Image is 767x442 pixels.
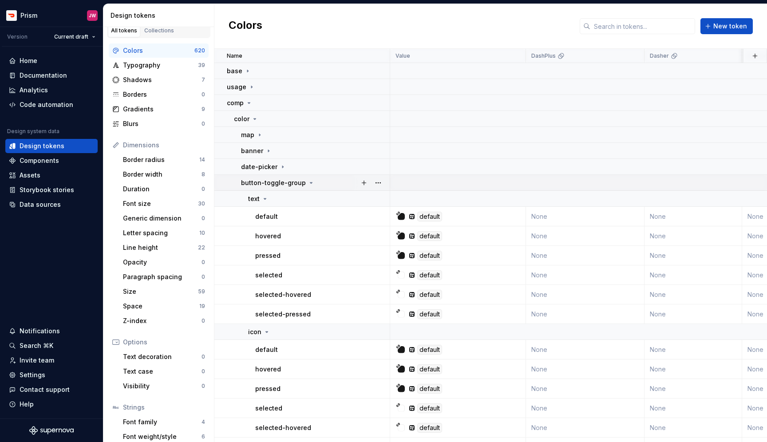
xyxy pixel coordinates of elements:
[202,259,205,266] div: 0
[20,100,73,109] div: Code automation
[2,6,101,25] button: PrismJW
[123,418,202,426] div: Font family
[109,102,209,116] a: Gradients9
[5,339,98,353] button: Search ⌘K
[255,345,278,354] p: default
[526,246,644,265] td: None
[119,167,209,182] a: Border width8
[144,27,174,34] div: Collections
[20,356,54,365] div: Invite team
[123,258,202,267] div: Opacity
[255,384,281,393] p: pressed
[526,359,644,379] td: None
[526,418,644,438] td: None
[241,162,277,171] p: date-picker
[20,341,53,350] div: Search ⌘K
[5,168,98,182] a: Assets
[644,246,742,265] td: None
[20,371,45,379] div: Settings
[123,243,198,252] div: Line height
[417,251,442,260] div: default
[202,433,205,440] div: 6
[255,310,311,319] p: selected-pressed
[227,67,242,75] p: base
[395,52,410,59] p: Value
[417,212,442,221] div: default
[20,171,40,180] div: Assets
[644,359,742,379] td: None
[20,11,37,20] div: Prism
[241,130,254,139] p: map
[194,47,205,54] div: 620
[20,200,61,209] div: Data sources
[417,345,442,355] div: default
[20,71,67,80] div: Documentation
[119,270,209,284] a: Paragraph spacing0
[119,379,209,393] a: Visibility0
[123,75,202,84] div: Shadows
[109,43,209,58] a: Colors620
[123,155,199,164] div: Border radius
[5,197,98,212] a: Data sources
[417,231,442,241] div: default
[5,383,98,397] button: Contact support
[202,353,205,360] div: 0
[526,399,644,418] td: None
[590,18,695,34] input: Search in tokens...
[123,199,198,208] div: Font size
[255,423,311,432] p: selected-hovered
[644,226,742,246] td: None
[5,139,98,153] a: Design tokens
[202,185,205,193] div: 0
[119,415,209,429] a: Font family4
[123,338,205,347] div: Options
[123,90,202,99] div: Borders
[5,368,98,382] a: Settings
[202,368,205,375] div: 0
[199,229,205,237] div: 10
[526,340,644,359] td: None
[202,120,205,127] div: 0
[644,379,742,399] td: None
[198,288,205,295] div: 59
[109,58,209,72] a: Typography39
[202,273,205,280] div: 0
[526,207,644,226] td: None
[119,182,209,196] a: Duration0
[202,215,205,222] div: 0
[417,270,442,280] div: default
[202,418,205,426] div: 4
[248,328,261,336] p: icon
[123,185,202,193] div: Duration
[255,271,282,280] p: selected
[198,62,205,69] div: 39
[7,128,59,135] div: Design system data
[417,423,442,433] div: default
[202,383,205,390] div: 0
[241,178,306,187] p: button-toggle-group
[526,226,644,246] td: None
[119,211,209,225] a: Generic dimension0
[227,99,244,107] p: comp
[20,385,70,394] div: Contact support
[198,244,205,251] div: 22
[123,302,199,311] div: Space
[123,367,202,376] div: Text case
[111,27,137,34] div: All tokens
[20,185,74,194] div: Storybook stories
[526,265,644,285] td: None
[123,352,202,361] div: Text decoration
[644,207,742,226] td: None
[234,114,249,123] p: color
[644,265,742,285] td: None
[644,285,742,304] td: None
[650,52,669,59] p: Dasher
[123,170,202,179] div: Border width
[119,197,209,211] a: Font size30
[119,153,209,167] a: Border radius14
[202,76,205,83] div: 7
[123,432,202,441] div: Font weight/style
[417,309,442,319] div: default
[123,141,205,150] div: Dimensions
[202,171,205,178] div: 8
